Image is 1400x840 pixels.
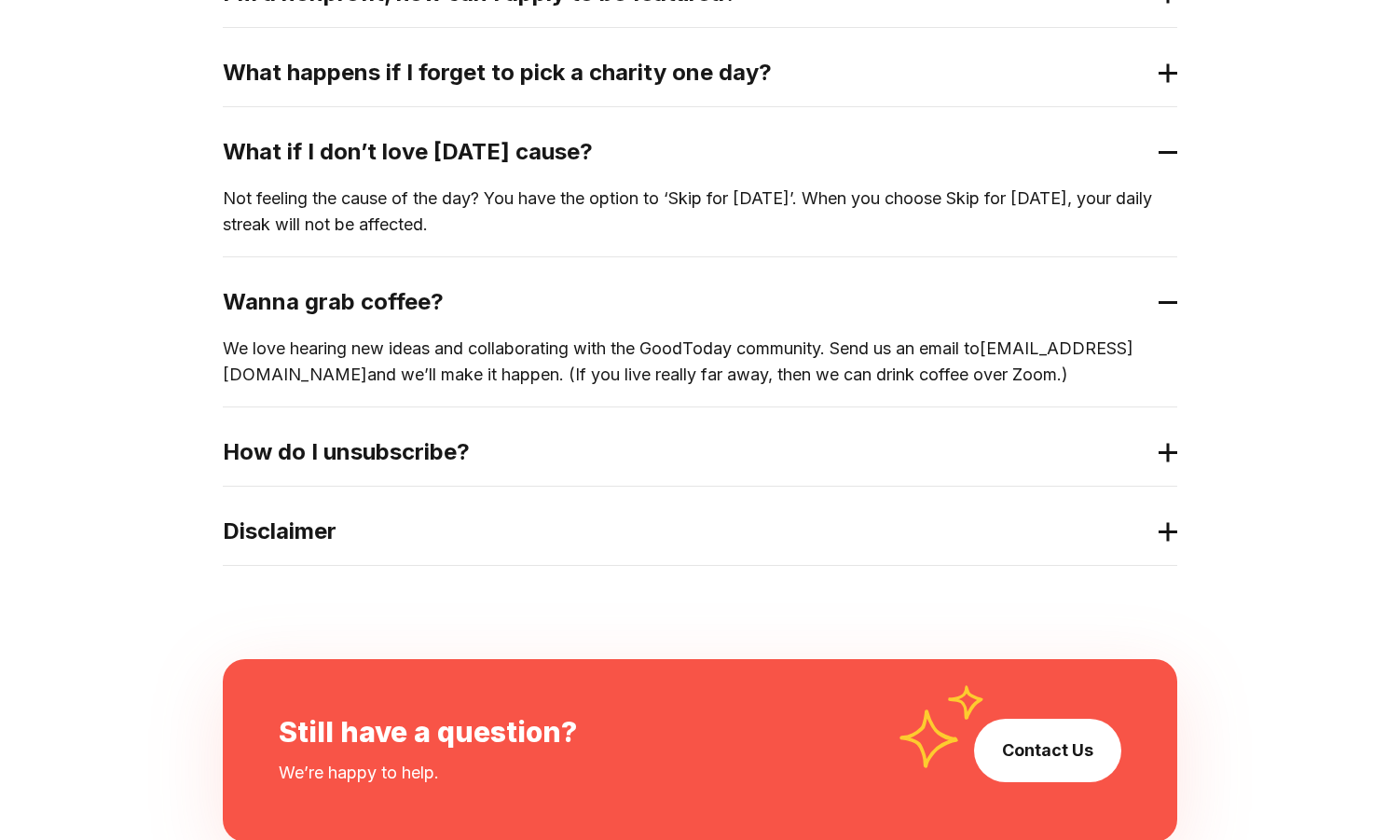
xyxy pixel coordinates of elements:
[223,58,1147,88] h2: What happens if I forget to pick a charity one day?
[279,760,439,786] div: We’re happy to help.
[223,516,1147,546] h2: Disclaimer
[223,186,1177,238] p: Not feeling the cause of the day? You have the option to ‘Skip for [DATE]’. When you choose Skip ...
[223,336,1177,388] p: We love hearing new ideas and collaborating with the GoodToday community. Send us an email to and...
[279,715,577,749] div: Still have a question?
[223,137,1147,167] h2: What if I don’t love [DATE] cause?
[223,437,1147,467] h2: How do I unsubscribe?
[223,287,1147,317] h2: Wanna grab coffee?
[1002,737,1093,764] a: Contact Us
